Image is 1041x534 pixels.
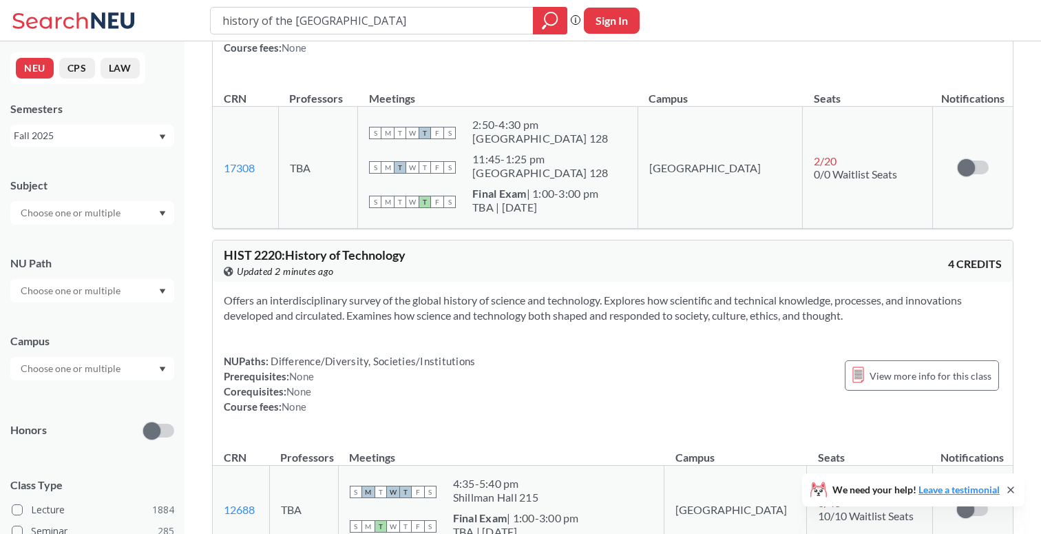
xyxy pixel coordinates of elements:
div: 2:50 - 4:30 pm [472,118,608,132]
span: Class Type [10,477,174,493]
button: Sign In [584,8,640,34]
span: M [381,196,394,208]
div: Subject [10,178,174,193]
input: Class, professor, course number, "phrase" [221,9,523,32]
span: W [387,520,399,533]
svg: Dropdown arrow [159,134,166,140]
div: | 1:00-3:00 pm [453,511,579,525]
svg: Dropdown arrow [159,367,166,372]
span: We need your help! [832,485,1000,495]
span: T [375,486,387,498]
span: M [362,486,375,498]
span: S [369,161,381,174]
span: W [406,196,419,208]
button: NEU [16,58,54,79]
div: TBA | [DATE] [472,201,598,214]
span: F [412,520,424,533]
div: Fall 2025 [14,128,158,143]
span: 4 CREDITS [948,256,1002,271]
svg: magnifying glass [542,11,558,30]
span: None [286,385,311,398]
span: None [289,370,314,382]
a: Leave a testimonial [918,484,1000,495]
button: LAW [101,58,140,79]
div: 11:45 - 1:25 pm [472,152,608,166]
span: T [394,127,406,139]
span: T [399,520,412,533]
div: CRN [224,450,246,465]
span: T [419,196,431,208]
span: M [381,161,394,174]
span: T [419,161,431,174]
span: W [406,127,419,139]
th: Campus [664,436,807,466]
span: View more info for this class [870,367,991,384]
span: S [350,520,362,533]
span: M [381,127,394,139]
th: Seats [803,77,933,107]
span: S [443,161,456,174]
span: S [424,486,437,498]
th: Notifications [932,436,1012,466]
button: CPS [59,58,95,79]
b: Final Exam [472,187,527,200]
span: Updated 2 minutes ago [237,264,334,279]
span: T [399,486,412,498]
a: 12688 [224,503,255,516]
div: Dropdown arrow [10,279,174,302]
div: 4:35 - 5:40 pm [453,477,538,491]
span: F [412,486,424,498]
th: Notifications [933,77,1013,107]
input: Choose one or multiple [14,205,129,221]
div: NUPaths: Prerequisites: Corequisites: Course fees: [224,353,475,414]
span: F [431,161,443,174]
p: Honors [10,422,47,438]
label: Lecture [12,501,174,519]
span: 1884 [152,502,174,517]
th: Seats [807,436,933,466]
div: CRN [224,91,246,106]
input: Choose one or multiple [14,360,129,377]
div: [GEOGRAPHIC_DATA] 128 [472,132,608,145]
a: 17308 [224,161,255,174]
th: Campus [638,77,802,107]
svg: Dropdown arrow [159,289,166,294]
div: Dropdown arrow [10,201,174,225]
td: TBA [278,107,357,229]
span: F [431,196,443,208]
th: Meetings [338,436,664,466]
td: [GEOGRAPHIC_DATA] [638,107,802,229]
div: | 1:00-3:00 pm [472,187,598,201]
span: W [387,486,399,498]
span: S [369,196,381,208]
span: T [394,196,406,208]
span: 2 / 20 [814,154,837,167]
div: NU Path [10,256,174,271]
span: None [282,41,306,54]
span: None [282,400,306,413]
span: 0/0 Waitlist Seats [814,167,897,181]
span: Difference/Diversity, Societies/Institutions [269,355,475,367]
span: 10/10 Waitlist Seats [818,509,914,522]
div: magnifying glass [533,7,567,34]
div: [GEOGRAPHIC_DATA] 128 [472,166,608,180]
span: W [406,161,419,174]
span: HIST 2220 : History of Technology [224,247,406,263]
b: Final Exam [453,511,507,524]
span: S [424,520,437,533]
div: Fall 2025Dropdown arrow [10,125,174,147]
th: Professors [278,77,357,107]
th: Professors [269,436,338,466]
div: Dropdown arrow [10,357,174,380]
span: S [443,196,456,208]
div: Shillman Hall 215 [453,491,538,504]
span: T [394,161,406,174]
div: Campus [10,333,174,349]
input: Choose one or multiple [14,283,129,299]
span: S [443,127,456,139]
th: Meetings [358,77,638,107]
span: M [362,520,375,533]
span: S [369,127,381,139]
section: Offers an interdisciplinary survey of the global history of science and technology. Explores how ... [224,293,1002,323]
span: T [419,127,431,139]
